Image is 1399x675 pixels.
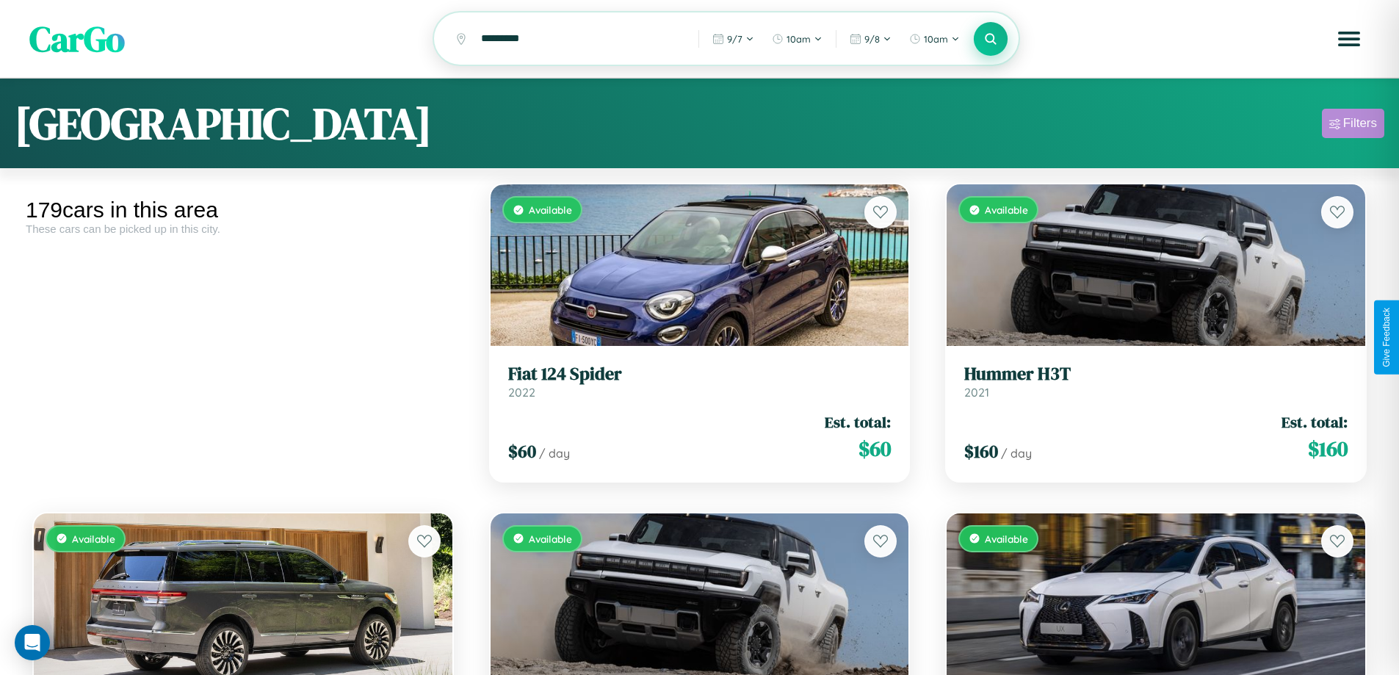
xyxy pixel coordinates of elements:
[985,533,1028,545] span: Available
[529,203,572,216] span: Available
[508,439,536,463] span: $ 60
[902,27,967,51] button: 10am
[705,27,762,51] button: 9/7
[727,33,742,45] span: 9 / 7
[858,434,891,463] span: $ 60
[508,385,535,400] span: 2022
[539,446,570,461] span: / day
[985,203,1028,216] span: Available
[964,364,1348,400] a: Hummer H3T2021
[508,364,892,385] h3: Fiat 124 Spider
[842,27,899,51] button: 9/8
[764,27,830,51] button: 10am
[26,223,460,235] div: These cars can be picked up in this city.
[1281,411,1348,433] span: Est. total:
[29,15,125,63] span: CarGo
[72,533,115,545] span: Available
[15,93,432,154] h1: [GEOGRAPHIC_DATA]
[787,33,811,45] span: 10am
[26,198,460,223] div: 179 cars in this area
[1322,109,1384,138] button: Filters
[1308,434,1348,463] span: $ 160
[1343,116,1377,131] div: Filters
[1001,446,1032,461] span: / day
[825,411,891,433] span: Est. total:
[964,385,989,400] span: 2021
[1381,308,1392,367] div: Give Feedback
[508,364,892,400] a: Fiat 124 Spider2022
[964,439,998,463] span: $ 160
[1328,18,1370,59] button: Open menu
[15,625,50,660] div: Open Intercom Messenger
[529,533,572,545] span: Available
[924,33,948,45] span: 10am
[864,33,880,45] span: 9 / 8
[964,364,1348,385] h3: Hummer H3T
